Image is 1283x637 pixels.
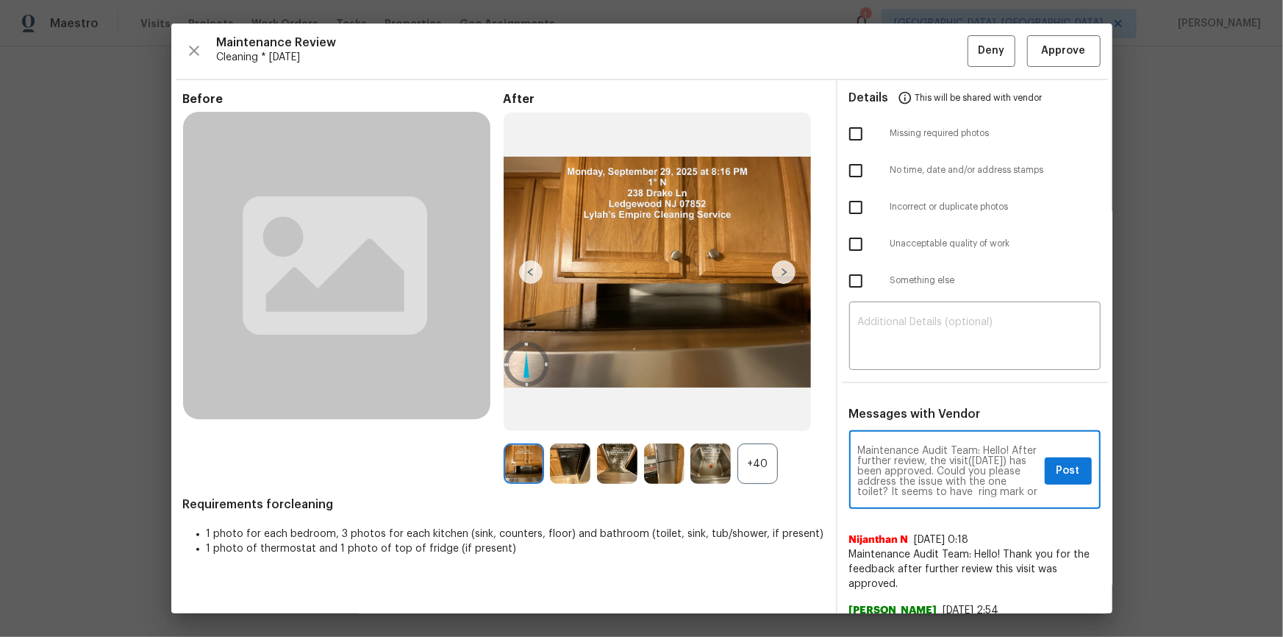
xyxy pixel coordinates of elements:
[968,35,1015,67] button: Deny
[849,547,1101,591] span: Maintenance Audit Team: Hello! Thank you for the feedback after further review this visit was app...
[183,497,824,512] span: Requirements for cleaning
[890,274,1101,287] span: Something else
[849,408,981,420] span: Messages with Vendor
[890,164,1101,177] span: No time, date and/or address stamps
[1045,458,1092,485] button: Post
[837,152,1112,189] div: No time, date and/or address stamps
[737,444,778,484] div: +40
[978,42,1004,60] span: Deny
[837,115,1112,152] div: Missing required photos
[890,127,1101,140] span: Missing required photos
[217,50,968,65] span: Cleaning * [DATE]
[849,80,889,115] span: Details
[207,527,824,541] li: 1 photo for each bedroom, 3 photos for each kitchen (sink, counters, floor) and bathroom (toilet,...
[519,260,543,284] img: left-chevron-button-url
[772,260,796,284] img: right-chevron-button-url
[837,263,1112,299] div: Something else
[207,541,824,556] li: 1 photo of thermostat and 1 photo of top of fridge (if present)
[183,92,504,107] span: Before
[849,533,909,547] span: Nijanthan N
[890,238,1101,250] span: Unacceptable quality of work
[849,603,937,618] span: [PERSON_NAME]
[890,201,1101,213] span: Incorrect or duplicate photos
[837,226,1112,263] div: Unacceptable quality of work
[217,35,968,50] span: Maintenance Review
[915,535,969,545] span: [DATE] 0:18
[915,80,1043,115] span: This will be shared with vendor
[837,189,1112,226] div: Incorrect or duplicate photos
[943,605,999,616] span: [DATE] 2:54
[504,92,824,107] span: After
[858,446,1039,497] textarea: Maintenance Audit Team: Hello! After further review, the visit([DATE]) has been approved. Could y...
[1057,462,1080,480] span: Post
[1027,35,1101,67] button: Approve
[1042,42,1086,60] span: Approve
